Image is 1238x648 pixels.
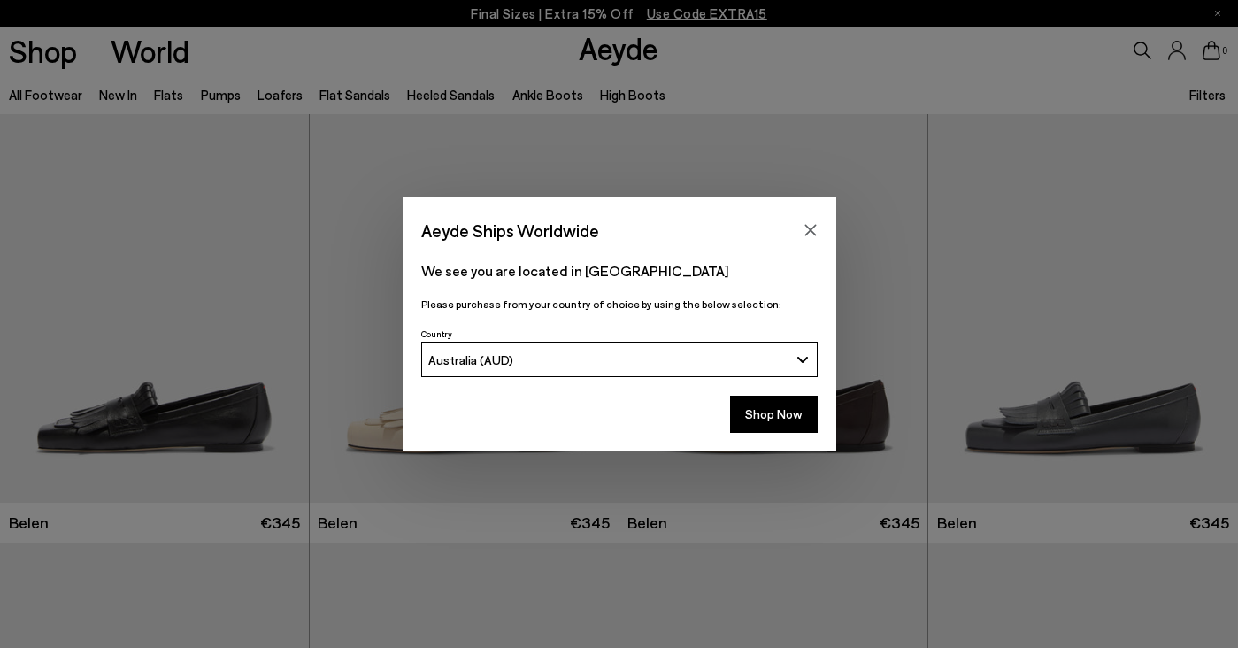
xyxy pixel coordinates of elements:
[797,217,824,243] button: Close
[421,328,452,339] span: Country
[421,296,818,312] p: Please purchase from your country of choice by using the below selection:
[421,260,818,282] p: We see you are located in [GEOGRAPHIC_DATA]
[428,352,513,367] span: Australia (AUD)
[421,215,599,246] span: Aeyde Ships Worldwide
[730,396,818,433] button: Shop Now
